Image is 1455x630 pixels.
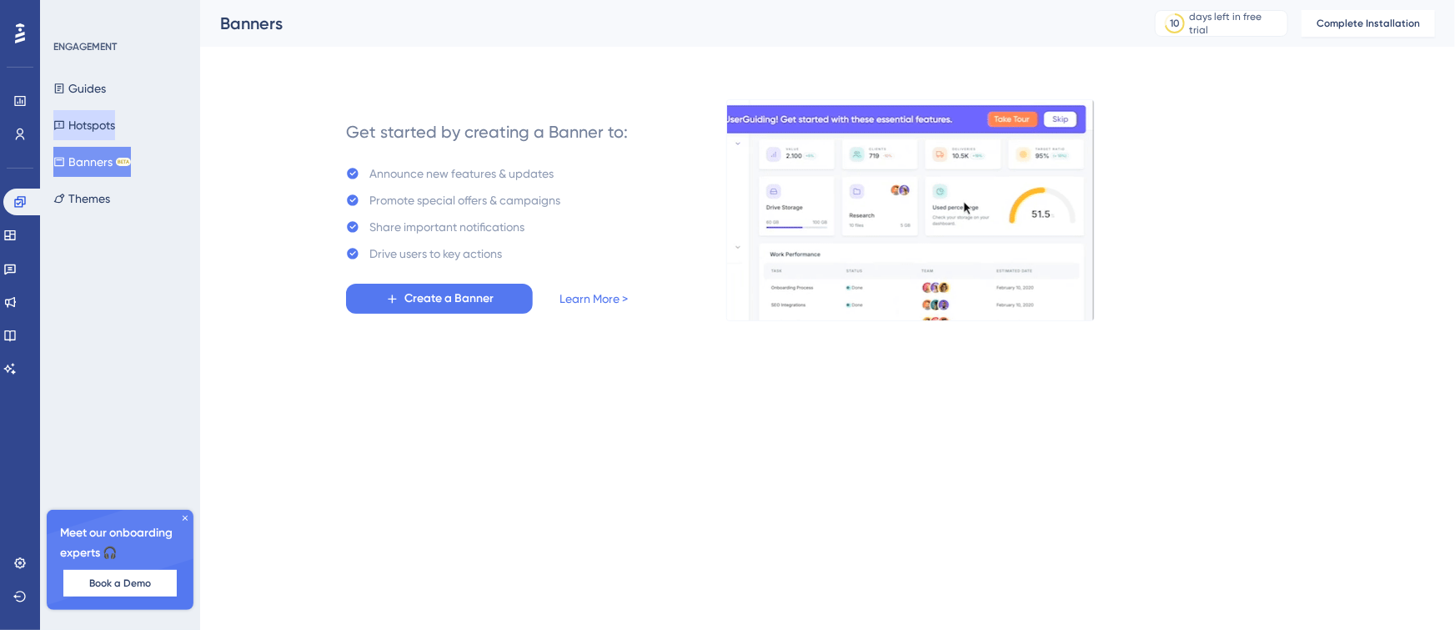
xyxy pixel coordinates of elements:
button: Guides [53,73,106,103]
button: Complete Installation [1302,10,1435,37]
button: BannersBETA [53,147,131,177]
a: Learn More > [559,289,628,309]
div: Announce new features & updates [369,164,554,184]
span: Create a Banner [404,289,494,309]
span: Meet our onboarding experts 🎧 [60,523,180,563]
span: Complete Installation [1317,17,1420,30]
div: ENGAGEMENT [53,40,117,53]
div: Banners [220,12,1113,35]
div: Drive users to key actions [369,244,502,264]
div: Promote special offers & campaigns [369,190,560,210]
button: Book a Demo [63,570,177,597]
button: Themes [53,184,110,214]
span: Book a Demo [89,577,151,590]
button: Create a Banner [346,284,533,314]
div: BETA [116,158,131,166]
div: Get started by creating a Banner to: [346,120,628,144]
button: Hotspots [53,110,115,140]
img: 529d90adb73e879a594bca603b874522.gif [726,99,1095,321]
div: 10 [1170,17,1180,30]
div: days left in free trial [1190,10,1282,37]
div: Share important notifications [369,217,524,237]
